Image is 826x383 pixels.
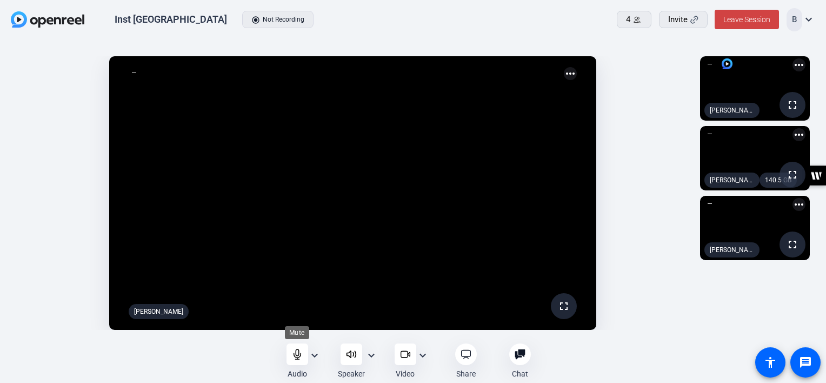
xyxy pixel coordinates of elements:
div: 140.5 GB [760,173,797,188]
div: Audio [288,368,307,379]
mat-icon: more_horiz [564,67,577,80]
mat-icon: expand_more [802,13,815,26]
mat-icon: fullscreen [557,300,570,313]
mat-icon: fullscreen [786,98,799,111]
div: Chat [512,368,528,379]
div: [PERSON_NAME] [704,242,760,257]
mat-icon: more_horiz [792,128,805,141]
button: Invite [659,11,708,28]
button: Leave Session [715,10,779,29]
div: Share [456,368,476,379]
mat-icon: expand_more [365,349,378,362]
mat-icon: fullscreen [786,238,799,251]
mat-icon: message [799,356,812,369]
div: Video [396,368,415,379]
span: Invite [668,14,688,26]
img: logo [722,58,732,69]
mat-icon: more_horiz [792,58,805,71]
mat-icon: accessibility [764,356,777,369]
span: Leave Session [723,15,770,24]
div: [PERSON_NAME] [129,304,189,319]
mat-icon: expand_more [416,349,429,362]
button: 4 [617,11,651,28]
mat-icon: expand_more [308,349,321,362]
mat-icon: more_horiz [792,198,805,211]
div: Mute [285,326,309,339]
div: Speaker [338,368,365,379]
span: 4 [626,14,630,26]
div: [PERSON_NAME] [704,103,760,118]
div: Inst [GEOGRAPHIC_DATA] [115,13,227,26]
div: [PERSON_NAME] (You) [704,173,760,188]
img: OpenReel logo [11,11,84,28]
div: B [787,8,802,31]
mat-icon: fullscreen [786,168,799,181]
